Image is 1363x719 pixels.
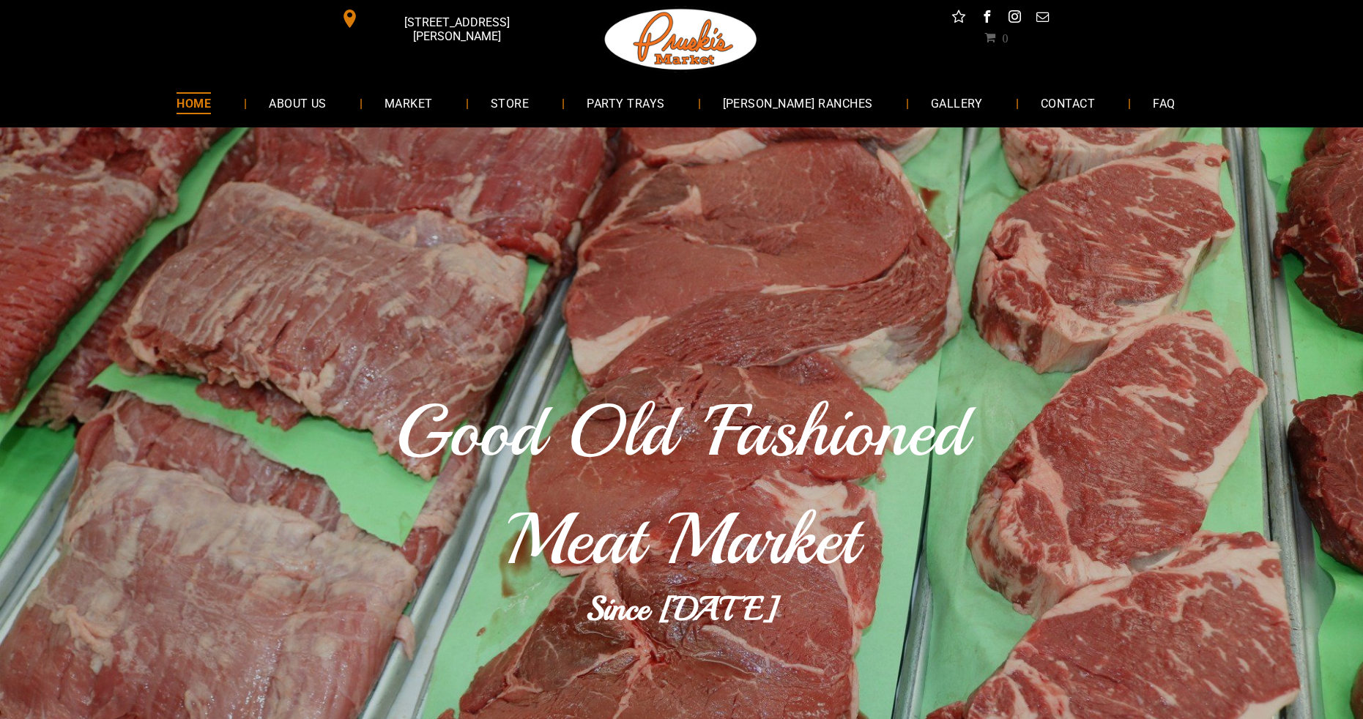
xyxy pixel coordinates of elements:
a: STORE [469,83,551,122]
a: HOME [155,83,233,122]
a: instagram [1005,7,1024,30]
span: Good Old 'Fashioned Meat Market [395,386,968,585]
a: [PERSON_NAME] RANCHES [701,83,895,122]
span: 0 [1002,31,1008,43]
a: GALLERY [909,83,1005,122]
a: Social network [949,7,968,30]
a: ABOUT US [247,83,349,122]
a: PARTY TRAYS [565,83,686,122]
a: MARKET [363,83,455,122]
span: [STREET_ADDRESS][PERSON_NAME] [362,8,551,51]
a: FAQ [1131,83,1197,122]
a: CONTACT [1019,83,1117,122]
a: email [1033,7,1052,30]
b: Since [DATE] [586,588,778,630]
a: [STREET_ADDRESS][PERSON_NAME] [330,7,554,30]
a: facebook [977,7,996,30]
